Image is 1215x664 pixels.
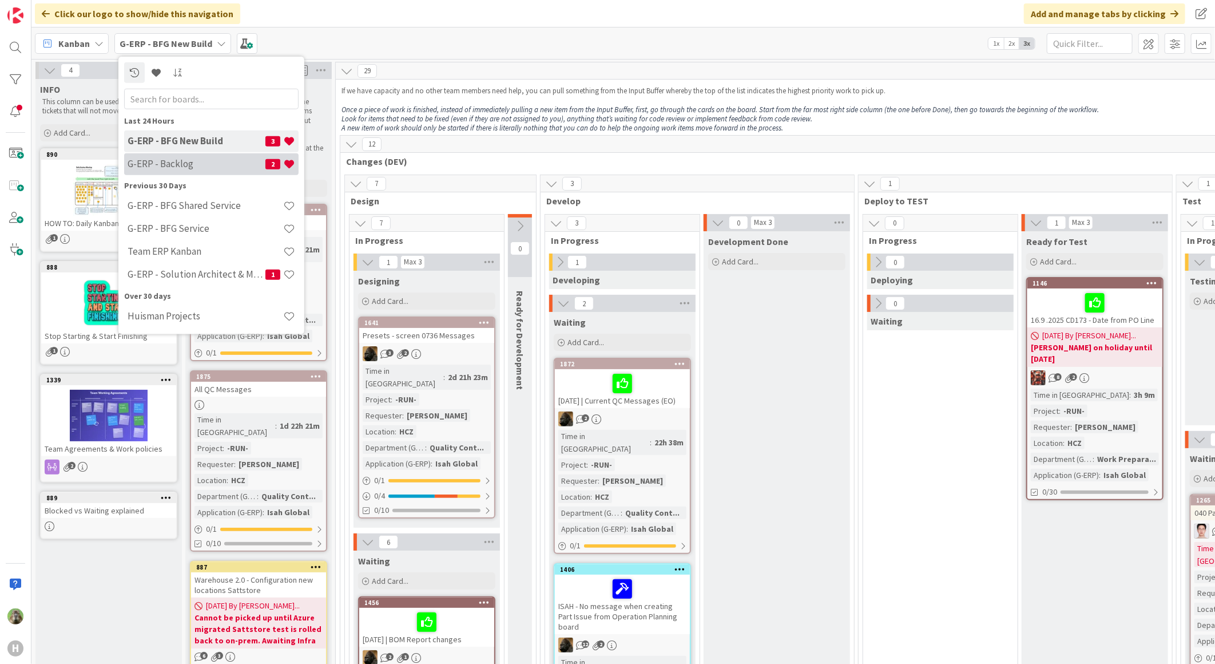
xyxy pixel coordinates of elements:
[35,3,240,24] div: Click our logo to show/hide this navigation
[359,608,494,647] div: [DATE] | BOM Report changes
[1042,330,1136,342] span: [DATE] By [PERSON_NAME]...
[871,315,903,327] span: Waiting
[1031,469,1099,481] div: Application (G-ERP)
[551,235,685,246] span: In Progress
[1031,342,1159,365] b: [PERSON_NAME] on holiday until [DATE]
[124,179,299,191] div: Previous 30 Days
[402,653,409,661] span: 1
[554,317,586,328] span: Waiting
[555,359,690,408] div: 1872[DATE] | Current QC Messages (EO)
[621,507,622,519] span: :
[41,262,176,343] div: 888Stop Starting & Start Finishing
[754,220,772,226] div: Max 3
[555,412,690,426] div: ND
[216,652,223,659] span: 3
[402,349,409,357] span: 2
[194,612,323,646] b: Cannot be picked up until Azure migrated Sattstore test is rolled back to on-prem. Awaiting Infra
[275,420,277,432] span: :
[988,38,1004,49] span: 1x
[40,261,177,365] a: 888Stop Starting & Start Finishing
[708,236,788,247] span: Development Done
[558,430,650,455] div: Time in [GEOGRAPHIC_DATA]
[41,329,176,343] div: Stop Starting & Start Finishing
[562,177,582,191] span: 3
[880,177,900,191] span: 1
[359,328,494,343] div: Presets - screen 0736 Messages
[391,393,392,406] span: :
[597,641,605,648] span: 2
[372,296,408,306] span: Add Card...
[592,491,612,503] div: HCZ
[431,457,432,470] span: :
[41,262,176,272] div: 888
[722,256,759,267] span: Add Card...
[622,507,682,519] div: Quality Cont...
[364,319,494,327] div: 1641
[41,149,176,160] div: 890
[1047,33,1133,54] input: Quick Filter...
[41,375,176,385] div: 1339
[510,242,530,255] span: 0
[555,539,690,553] div: 0/1
[1031,453,1093,465] div: Department (G-ERP)
[58,37,90,50] span: Kanban
[128,310,283,322] h4: Huisman Projects
[374,475,385,487] span: 0 / 1
[586,459,588,471] span: :
[379,255,398,269] span: 1
[191,562,326,572] div: 887
[264,330,312,342] div: Isah Global
[582,414,589,422] span: 2
[574,297,594,310] span: 2
[128,200,283,211] h4: G-ERP - BFG Shared Service
[191,522,326,536] div: 0/1
[1004,38,1019,49] span: 2x
[351,195,522,207] span: Design
[425,441,427,454] span: :
[1101,469,1149,481] div: Isah Global
[432,457,481,470] div: Isah Global
[265,269,280,279] span: 1
[598,475,599,487] span: :
[1031,389,1129,401] div: Time in [GEOGRAPHIC_DATA]
[342,123,783,133] em: A new item of work should only be started if there is literally nothing that you can do to help t...
[124,88,299,109] input: Search for boards...
[1054,373,1062,381] span: 8
[41,493,176,503] div: 889
[392,393,419,406] div: -RUN-
[885,216,904,230] span: 0
[560,566,690,574] div: 1406
[128,223,283,234] h4: G-ERP - BFG Service
[1026,277,1164,500] a: 114616.9 .2025 CD173 - Date from PO Line[DATE] By [PERSON_NAME]...[PERSON_NAME] on holiday until ...
[191,371,326,397] div: 1875All QC Messages
[652,436,686,449] div: 22h 38m
[374,490,385,502] span: 0 / 4
[257,490,259,503] span: :
[358,275,400,287] span: Designing
[227,474,228,487] span: :
[570,540,581,552] span: 0 / 1
[558,475,598,487] div: Requester
[1093,453,1094,465] span: :
[886,255,905,269] span: 0
[194,413,275,438] div: Time in [GEOGRAPHIC_DATA]
[1072,220,1090,226] div: Max 3
[871,274,913,286] span: Deploying
[190,370,327,552] a: 1875All QC MessagesTime in [GEOGRAPHIC_DATA]:1d 22h 21mProject:-RUN-Requester:[PERSON_NAME]Locati...
[567,337,604,347] span: Add Card...
[124,290,299,302] div: Over 30 days
[236,458,302,471] div: [PERSON_NAME]
[128,135,265,147] h4: G-ERP - BFG New Build
[206,347,217,359] span: 0 / 1
[359,489,494,503] div: 0/4
[61,64,80,77] span: 4
[224,442,251,454] div: -RUN-
[40,148,177,252] a: 890HOW TO: Daily Kanban Meeting
[359,346,494,361] div: ND
[1027,288,1162,327] div: 16.9 .2025 CD173 - Date from PO Line
[41,441,176,456] div: Team Agreements & Work policies
[41,493,176,518] div: 889Blocked vs Waiting explained
[402,409,404,422] span: :
[206,537,221,550] span: 0/10
[206,600,300,612] span: [DATE] By [PERSON_NAME]...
